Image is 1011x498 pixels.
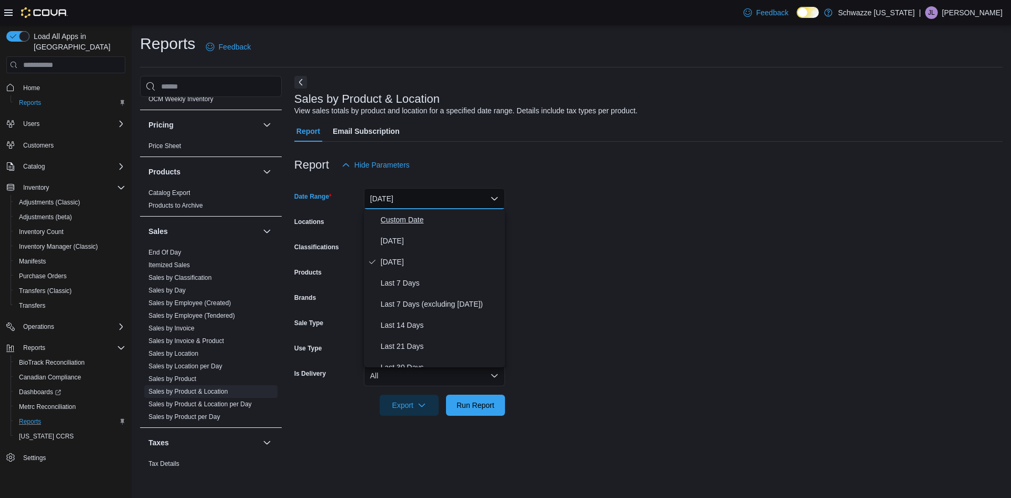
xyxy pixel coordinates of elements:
[381,277,501,289] span: Last 7 Days
[148,460,180,468] span: Tax Details
[15,299,49,312] a: Transfers
[11,298,130,313] button: Transfers
[148,287,186,294] a: Sales by Day
[15,96,125,109] span: Reports
[148,401,252,408] a: Sales by Product & Location per Day
[19,160,49,173] button: Catalog
[148,274,212,282] span: Sales by Classification
[19,358,85,367] span: BioTrack Reconciliation
[294,369,326,378] label: Is Delivery
[739,2,792,23] a: Feedback
[148,437,169,448] h3: Taxes
[148,189,190,197] span: Catalog Export
[19,341,125,354] span: Reports
[148,363,222,370] a: Sales by Location per Day
[386,395,432,416] span: Export
[19,118,44,130] button: Users
[15,356,125,369] span: BioTrack Reconciliation
[19,287,72,295] span: Transfers (Classic)
[381,256,501,268] span: [DATE]
[19,320,58,333] button: Operations
[148,120,259,130] button: Pricing
[148,189,190,197] a: Catalog Export
[140,187,282,216] div: Products
[148,413,220,421] a: Sales by Product per Day
[21,7,68,18] img: Cova
[11,429,130,444] button: [US_STATE] CCRS
[2,159,130,174] button: Catalog
[11,414,130,429] button: Reports
[23,120,39,128] span: Users
[148,226,259,237] button: Sales
[15,240,102,253] a: Inventory Manager (Classic)
[19,373,81,382] span: Canadian Compliance
[294,218,324,226] label: Locations
[15,285,76,297] a: Transfers (Classic)
[148,120,173,130] h3: Pricing
[148,261,190,269] a: Itemized Sales
[15,401,80,413] a: Metrc Reconciliation
[148,375,196,383] span: Sales by Product
[148,349,199,358] span: Sales by Location
[756,7,788,18] span: Feedback
[296,121,320,142] span: Report
[19,118,125,130] span: Users
[261,119,273,131] button: Pricing
[11,195,130,210] button: Adjustments (Classic)
[11,385,130,399] a: Dashboards
[19,451,125,464] span: Settings
[15,255,50,268] a: Manifests
[140,93,282,110] div: OCM
[19,213,72,221] span: Adjustments (beta)
[11,370,130,385] button: Canadian Compliance
[11,269,130,284] button: Purchase Orders
[19,403,76,411] span: Metrc Reconciliation
[15,270,71,282] a: Purchase Orders
[261,225,273,238] button: Sales
[23,141,54,150] span: Customers
[797,7,819,18] input: Dark Mode
[148,337,224,345] span: Sales by Invoice & Product
[148,312,235,319] a: Sales by Employee (Tendered)
[19,228,64,236] span: Inventory Count
[148,387,228,396] span: Sales by Product & Location
[23,84,40,92] span: Home
[19,257,46,266] span: Manifests
[354,160,410,170] span: Hide Parameters
[294,344,322,353] label: Use Type
[148,299,231,307] span: Sales by Employee (Created)
[381,235,501,247] span: [DATE]
[23,454,46,462] span: Settings
[294,294,316,302] label: Brands
[294,159,329,171] h3: Report
[148,311,235,320] span: Sales by Employee (Tendered)
[19,432,74,441] span: [US_STATE] CCRS
[19,82,44,94] a: Home
[11,95,130,110] button: Reports
[15,299,125,312] span: Transfers
[23,183,49,192] span: Inventory
[15,430,125,443] span: Washington CCRS
[148,201,203,210] span: Products to Archive
[148,226,168,237] h3: Sales
[2,138,130,153] button: Customers
[19,452,50,464] a: Settings
[381,298,501,310] span: Last 7 Days (excluding [DATE])
[457,400,494,411] span: Run Report
[15,211,76,223] a: Adjustments (beta)
[148,413,220,421] span: Sales by Product per Day
[11,224,130,239] button: Inventory Count
[148,249,181,256] a: End Of Day
[140,33,195,54] h1: Reports
[294,93,440,105] h3: Sales by Product & Location
[11,399,130,414] button: Metrc Reconciliation
[2,340,130,355] button: Reports
[140,457,282,487] div: Taxes
[148,95,213,103] a: OCM Weekly Inventory
[2,80,130,95] button: Home
[261,165,273,178] button: Products
[140,140,282,157] div: Pricing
